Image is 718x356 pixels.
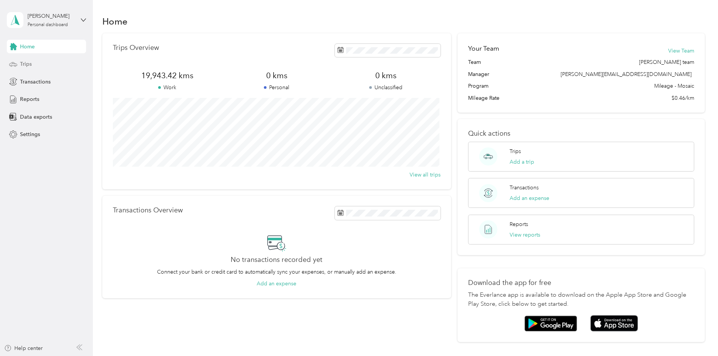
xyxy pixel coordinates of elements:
[20,78,51,86] span: Transactions
[676,314,718,356] iframe: Everlance-gr Chat Button Frame
[157,268,396,276] p: Connect your bank or credit card to automatically sync your expenses, or manually add an expense.
[20,95,39,103] span: Reports
[468,291,694,309] p: The Everlance app is available to download on the Apple App Store and Google Play Store, click be...
[510,231,540,239] button: View reports
[113,44,159,52] p: Trips Overview
[113,206,183,214] p: Transactions Overview
[468,58,481,66] span: Team
[468,44,499,53] h2: Your Team
[102,17,128,25] h1: Home
[231,256,322,264] h2: No transactions recorded yet
[639,58,694,66] span: [PERSON_NAME] team
[4,344,43,352] button: Help center
[28,12,75,20] div: [PERSON_NAME]
[331,84,441,91] p: Unclassified
[257,280,296,288] button: Add an expense
[222,70,331,81] span: 0 kms
[468,82,488,90] span: Program
[20,113,52,121] span: Data exports
[468,70,489,78] span: Manager
[672,94,694,102] span: $0.46/km
[510,194,549,202] button: Add an expense
[20,130,40,138] span: Settings
[524,316,577,331] img: Google play
[331,70,441,81] span: 0 kms
[222,84,331,91] p: Personal
[590,315,638,331] img: App store
[510,184,539,192] p: Transactions
[510,158,534,166] button: Add a trip
[468,279,694,287] p: Download the app for free
[510,147,521,155] p: Trips
[654,82,694,90] span: Mileage - Mosaic
[20,43,35,51] span: Home
[468,94,499,102] span: Mileage Rate
[468,130,694,138] p: Quick actions
[668,47,694,55] button: View Team
[20,60,32,68] span: Trips
[510,220,528,228] p: Reports
[410,171,441,179] button: View all trips
[113,70,222,81] span: 19,943.42 kms
[113,84,222,91] p: Work
[28,23,68,27] div: Personal dashboard
[561,71,692,77] span: [PERSON_NAME][EMAIL_ADDRESS][DOMAIN_NAME]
